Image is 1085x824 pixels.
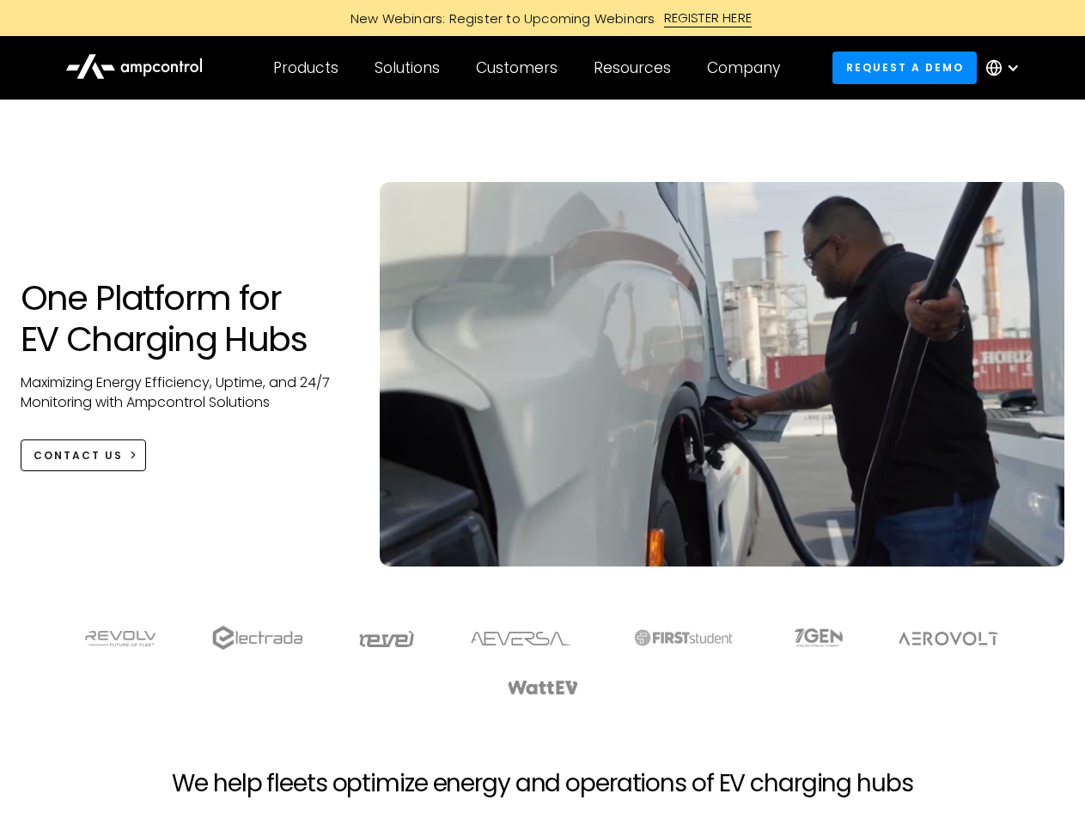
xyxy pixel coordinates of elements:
[375,58,440,77] div: Solutions
[172,769,912,798] h2: We help fleets optimize energy and operations of EV charging hubs
[34,448,123,463] div: CONTACT US
[273,58,338,77] div: Products
[594,58,671,77] div: Resources
[333,9,664,27] div: New Webinars: Register to Upcoming Webinars
[476,58,558,77] div: Customers
[898,632,1000,645] img: Aerovolt Logo
[21,373,346,412] p: Maximizing Energy Efficiency, Uptime, and 24/7 Monitoring with Ampcontrol Solutions
[664,9,753,27] div: REGISTER HERE
[507,681,579,694] img: WattEV logo
[707,58,780,77] div: Company
[21,277,346,360] h1: One Platform for EV Charging Hubs
[21,439,147,471] a: CONTACT US
[156,9,930,27] a: New Webinars: Register to Upcoming WebinarsREGISTER HERE
[212,626,302,650] img: electrada logo
[832,51,977,83] a: Request a demo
